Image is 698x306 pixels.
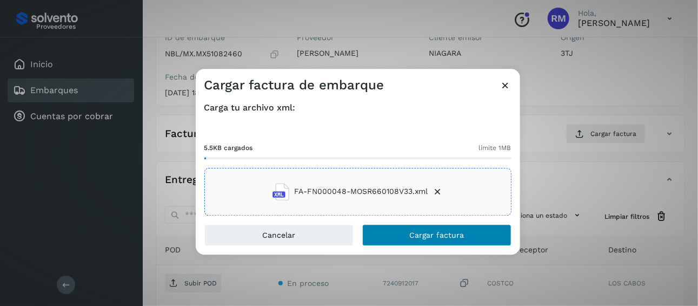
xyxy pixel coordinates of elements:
[409,231,464,239] span: Cargar factura
[479,143,511,153] span: límite 1MB
[262,231,295,239] span: Cancelar
[204,143,253,153] span: 5.5KB cargados
[204,224,354,246] button: Cancelar
[204,77,384,93] h3: Cargar factura de embarque
[204,102,511,113] h4: Carga tu archivo xml:
[362,224,511,246] button: Cargar factura
[294,186,428,198] span: FA-FN000048-MOSR660108V33.xml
